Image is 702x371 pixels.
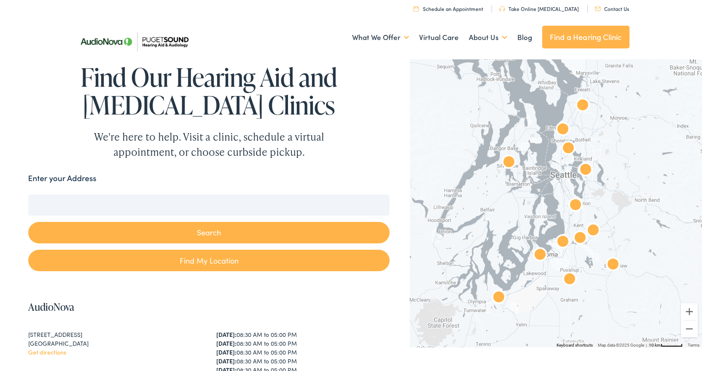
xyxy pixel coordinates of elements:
[74,129,344,160] div: We're here to help. Visit a clinic, schedule a virtual appointment, or choose curbside pickup.
[419,22,459,53] a: Virtual Care
[569,93,596,120] div: Puget Sound Hearing Aid &#038; Audiology by AudioNova
[414,5,483,12] a: Schedule an Appointment
[562,192,589,219] div: AudioNova
[688,343,699,347] a: Terms (opens in new tab)
[598,343,644,347] span: Map data ©2025 Google
[595,7,601,11] img: utility icon
[681,303,698,320] button: Zoom in
[216,330,237,339] strong: [DATE]:
[499,6,505,11] img: utility icon
[495,149,522,176] div: AudioNova
[28,348,66,356] a: Get directions
[527,242,554,269] div: AudioNova
[549,117,576,144] div: AudioNova
[412,336,440,347] img: Google
[580,218,607,245] div: AudioNova
[28,330,202,339] div: [STREET_ADDRESS]
[216,339,237,347] strong: [DATE]:
[28,172,97,184] label: Enter your Address
[469,22,507,53] a: About Us
[28,250,390,271] a: Find My Location
[414,6,419,11] img: utility icon
[549,229,576,256] div: AudioNova
[681,320,698,337] button: Zoom out
[216,348,237,356] strong: [DATE]:
[28,195,390,216] input: Enter your address or zip code
[28,63,390,119] h1: Find Our Hearing Aid and [MEDICAL_DATA] Clinics
[216,357,237,365] strong: [DATE]:
[542,26,629,48] a: Find a Hearing Clinic
[572,157,599,184] div: AudioNova
[412,336,440,347] a: Open this area in Google Maps (opens a new window)
[649,343,661,347] span: 10 km
[595,5,629,12] a: Contact Us
[555,136,582,163] div: AudioNova
[485,285,512,312] div: AudioNova
[28,339,202,348] div: [GEOGRAPHIC_DATA]
[28,300,74,314] a: AudioNova
[567,225,594,252] div: AudioNova
[28,222,390,243] button: Search
[556,267,583,294] div: AudioNova
[517,22,532,53] a: Blog
[600,252,627,279] div: AudioNova
[646,342,685,347] button: Map Scale: 10 km per 48 pixels
[557,342,593,348] button: Keyboard shortcuts
[499,5,579,12] a: Take Online [MEDICAL_DATA]
[352,22,409,53] a: What We Offer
